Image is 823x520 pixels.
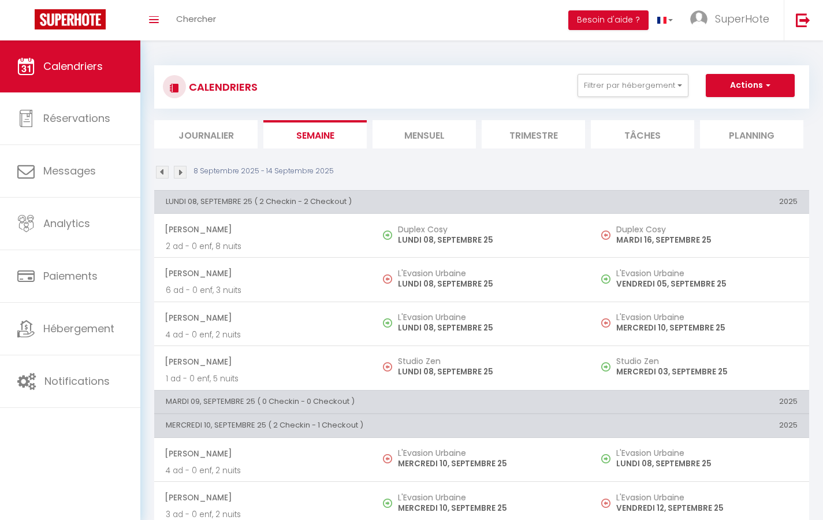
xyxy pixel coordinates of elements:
img: NO IMAGE [601,362,610,372]
p: LUNDI 08, SEPTEMBRE 25 [616,458,798,470]
img: NO IMAGE [383,454,392,463]
img: NO IMAGE [601,318,610,328]
span: Hébergement [43,321,114,336]
p: 4 ad - 0 enf, 2 nuits [166,329,361,341]
p: MERCREDI 10, SEPTEMBRE 25 [398,458,579,470]
img: logout [796,13,810,27]
h5: L'Evasion Urbaine [398,269,579,278]
p: VENDREDI 12, SEPTEMBRE 25 [616,502,798,514]
th: LUNDI 08, SEPTEMBRE 25 ( 2 Checkin - 2 Checkout ) [154,190,591,213]
img: NO IMAGE [601,454,610,463]
li: Journalier [154,120,258,148]
span: [PERSON_NAME] [165,486,361,508]
th: 2025 [591,390,809,413]
button: Besoin d'aide ? [568,10,649,30]
h5: L'Evasion Urbaine [616,448,798,458]
h3: CALENDRIERS [186,74,258,100]
p: 6 ad - 0 enf, 3 nuits [166,284,361,296]
h5: Duplex Cosy [398,225,579,234]
span: [PERSON_NAME] [165,443,361,465]
h5: L'Evasion Urbaine [398,493,579,502]
img: NO IMAGE [601,499,610,508]
span: Réservations [43,111,110,125]
p: LUNDI 08, SEPTEMBRE 25 [398,322,579,334]
li: Semaine [263,120,367,148]
span: Paiements [43,269,98,283]
li: Tâches [591,120,694,148]
li: Trimestre [482,120,585,148]
span: Calendriers [43,59,103,73]
span: [PERSON_NAME] [165,262,361,284]
img: ... [690,10,707,28]
p: LUNDI 08, SEPTEMBRE 25 [398,366,579,378]
button: Actions [706,74,795,97]
p: LUNDI 08, SEPTEMBRE 25 [398,278,579,290]
span: [PERSON_NAME] [165,307,361,329]
h5: Duplex Cosy [616,225,798,234]
h5: Studio Zen [398,356,579,366]
li: Planning [700,120,803,148]
img: NO IMAGE [383,274,392,284]
p: LUNDI 08, SEPTEMBRE 25 [398,234,579,246]
span: Analytics [43,216,90,231]
span: Chercher [176,13,216,25]
th: MARDI 09, SEPTEMBRE 25 ( 0 Checkin - 0 Checkout ) [154,390,591,413]
th: MERCREDI 10, SEPTEMBRE 25 ( 2 Checkin - 1 Checkout ) [154,414,591,437]
h5: L'Evasion Urbaine [398,313,579,322]
th: 2025 [591,190,809,213]
p: MERCREDI 10, SEPTEMBRE 25 [616,322,798,334]
p: 8 Septembre 2025 - 14 Septembre 2025 [193,166,334,177]
h5: L'Evasion Urbaine [616,269,798,278]
img: NO IMAGE [601,231,610,240]
p: VENDREDI 05, SEPTEMBRE 25 [616,278,798,290]
span: Notifications [44,374,110,388]
button: Ouvrir le widget de chat LiveChat [9,5,44,39]
span: [PERSON_NAME] [165,218,361,240]
p: 4 ad - 0 enf, 2 nuits [166,465,361,477]
img: NO IMAGE [383,362,392,372]
span: Messages [43,164,96,178]
span: [PERSON_NAME] [165,351,361,373]
h5: L'Evasion Urbaine [398,448,579,458]
img: Super Booking [35,9,106,29]
p: MERCREDI 03, SEPTEMBRE 25 [616,366,798,378]
h5: L'Evasion Urbaine [616,313,798,322]
li: Mensuel [373,120,476,148]
p: MARDI 16, SEPTEMBRE 25 [616,234,798,246]
p: 2 ad - 0 enf, 8 nuits [166,240,361,252]
p: MERCREDI 10, SEPTEMBRE 25 [398,502,579,514]
button: Filtrer par hébergement [578,74,688,97]
p: 1 ad - 0 enf, 5 nuits [166,373,361,385]
span: SuperHote [715,12,769,26]
h5: Studio Zen [616,356,798,366]
th: 2025 [591,414,809,437]
h5: L'Evasion Urbaine [616,493,798,502]
img: NO IMAGE [601,274,610,284]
